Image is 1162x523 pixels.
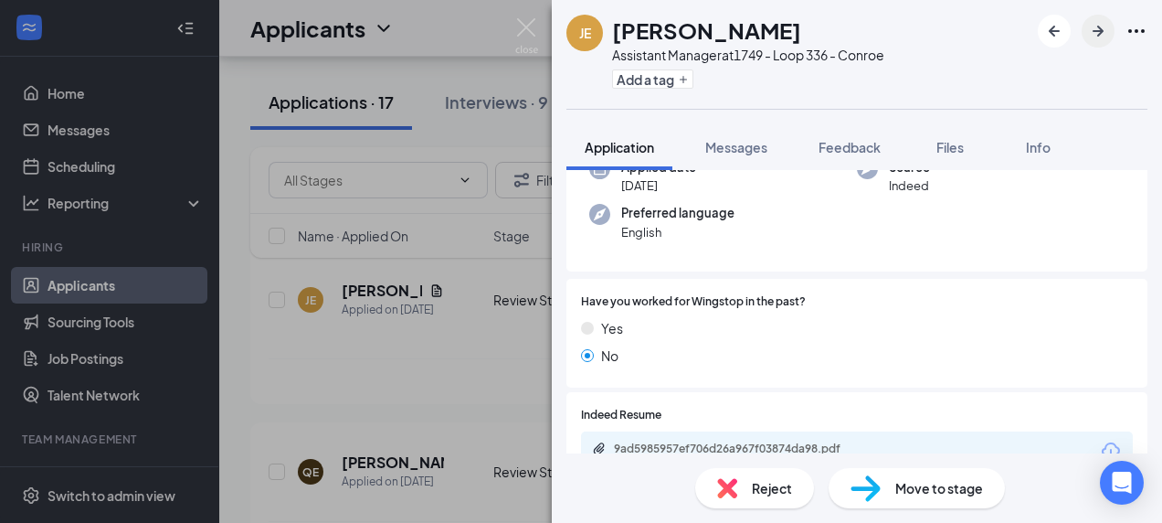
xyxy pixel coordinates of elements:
svg: Plus [678,74,689,85]
span: English [621,223,734,241]
a: Paperclip9ad5985957ef706d26a967f03874da98.pdf [592,442,888,459]
span: Indeed Resume [581,407,661,424]
span: Move to stage [895,478,983,498]
svg: Paperclip [592,442,607,456]
span: [DATE] [621,176,696,195]
h1: [PERSON_NAME] [612,15,801,46]
span: Application [585,139,654,155]
span: Messages [705,139,767,155]
span: Indeed [889,176,930,195]
svg: ArrowRight [1087,20,1109,42]
div: Assistant Manager at 1749 - Loop 336 - Conroe [612,46,884,64]
button: ArrowRight [1082,15,1114,48]
svg: Ellipses [1125,20,1147,42]
button: PlusAdd a tag [612,69,693,89]
span: Info [1026,139,1051,155]
span: Yes [601,318,623,338]
span: Files [936,139,964,155]
span: No [601,346,618,366]
div: Open Intercom Messenger [1100,461,1144,505]
span: Have you worked for Wingstop in the past? [581,294,806,311]
span: Feedback [819,139,881,155]
button: ArrowLeftNew [1038,15,1071,48]
svg: Download [1100,440,1122,462]
div: 9ad5985957ef706d26a967f03874da98.pdf [614,442,870,456]
svg: ArrowLeftNew [1043,20,1065,42]
div: JE [579,24,591,42]
span: Preferred language [621,204,734,222]
span: Reject [752,478,792,498]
